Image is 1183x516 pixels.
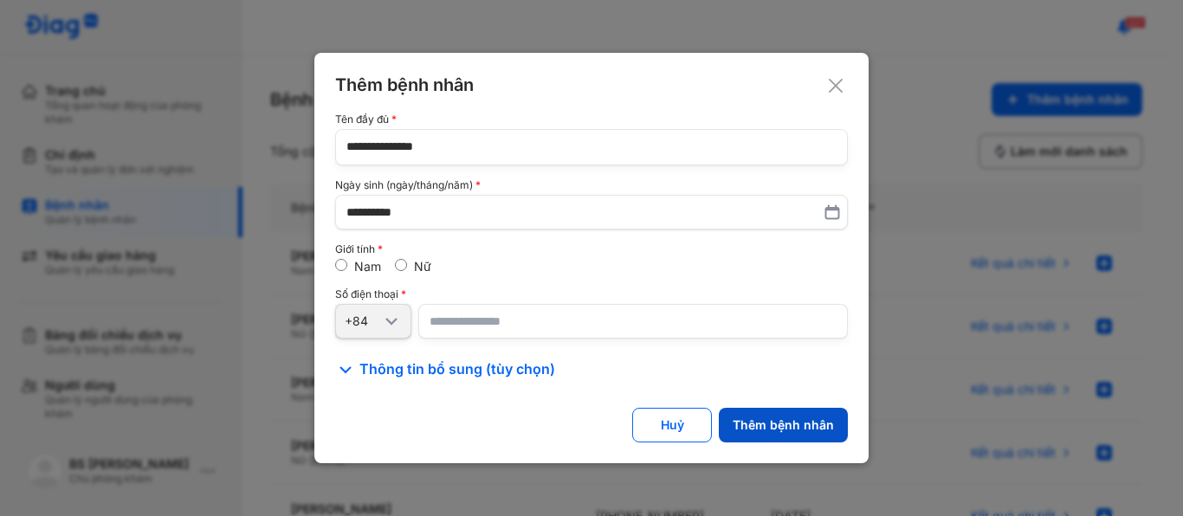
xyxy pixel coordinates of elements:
[414,259,431,274] label: Nữ
[719,408,848,442] button: Thêm bệnh nhân
[354,259,381,274] label: Nam
[359,359,555,380] span: Thông tin bổ sung (tùy chọn)
[335,74,848,96] div: Thêm bệnh nhân
[335,179,848,191] div: Ngày sinh (ngày/tháng/năm)
[335,288,848,300] div: Số điện thoại
[345,313,381,329] div: +84
[335,243,848,255] div: Giới tính
[733,417,834,433] div: Thêm bệnh nhân
[632,408,712,442] button: Huỷ
[335,113,848,126] div: Tên đầy đủ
